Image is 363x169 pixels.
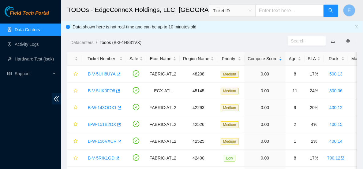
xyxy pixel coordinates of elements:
a: download [331,39,335,43]
td: 42526 [180,116,217,133]
span: search [328,8,333,14]
span: star [73,122,78,127]
td: 20% [305,99,324,116]
button: star [71,136,78,146]
td: 0.00 [245,150,286,167]
span: / [96,40,97,45]
td: FABRIC-ATL2 [146,66,180,83]
a: B-W-143OOX1 [88,105,117,110]
button: star [71,119,78,129]
td: 0.00 [245,83,286,99]
a: Hardware Test (isok) [15,57,54,61]
span: star [73,89,78,94]
button: E [343,4,355,17]
span: Low [224,155,235,162]
span: eye [346,39,350,43]
input: Enter text here... [255,5,324,17]
a: 700.12lock [327,156,345,160]
button: star [71,86,78,96]
a: 300.06 [329,88,342,93]
td: FABRIC-ATL2 [146,133,180,150]
td: 2% [305,133,324,150]
button: star [71,69,78,79]
a: 400.15 [329,122,342,127]
td: ECX-ATL [146,83,180,99]
span: Field Tech Portal [10,10,49,16]
span: star [73,105,78,110]
button: close [355,25,358,29]
td: 0.00 [245,116,286,133]
span: star [73,139,78,144]
td: 42293 [180,99,217,116]
td: 42400 [180,150,217,167]
span: lock [340,156,345,160]
a: B-V-5UH8UYA [88,72,116,76]
a: Akamai TechnologiesField Tech Portal [5,11,49,19]
a: Todos (B-3-1H831VX) [99,40,141,45]
img: Akamai Technologies [5,6,31,17]
td: 11 [286,83,305,99]
td: 8 [286,150,305,167]
a: B-W-156VXCR [88,139,117,144]
span: Medium [221,71,239,78]
td: 0.00 [245,66,286,83]
td: FABRIC-ATL2 [146,116,180,133]
td: 2 [286,116,305,133]
span: Medium [221,88,239,94]
td: 48208 [180,66,217,83]
a: B-W-151B2OX [88,122,116,127]
span: star [73,72,78,77]
td: 24% [305,83,324,99]
td: 1 [286,133,305,150]
span: E [348,7,351,14]
button: star [71,103,78,112]
td: 45145 [180,83,217,99]
span: check-circle [133,121,139,127]
button: search [324,5,338,17]
span: star [73,156,78,161]
span: check-circle [133,154,139,161]
td: FABRIC-ATL2 [146,99,180,116]
span: read [7,72,12,76]
span: Medium [221,105,239,111]
button: download [326,36,340,46]
span: check-circle [133,70,139,77]
td: 4% [305,116,324,133]
button: star [71,153,78,163]
a: Datacenters [70,40,93,45]
span: check-circle [133,87,139,94]
span: double-left [52,93,61,105]
td: 42525 [180,133,217,150]
input: Search [291,38,318,44]
span: Support [15,68,51,80]
a: B-V-5UK0FO8 [88,88,115,93]
td: 17% [305,66,324,83]
span: check-circle [133,104,139,110]
td: 8 [286,66,305,83]
a: 500.13 [329,72,342,76]
td: 0.00 [245,133,286,150]
span: Ticket ID [213,6,252,15]
span: Medium [221,121,239,128]
a: 400.14 [329,139,342,144]
span: check-circle [133,138,139,144]
a: Activity Logs [15,42,39,47]
td: FABRIC-ATL2 [146,150,180,167]
a: 400.12 [329,105,342,110]
a: Data Centers [15,27,40,32]
a: B-V-5RIK1GD [88,156,114,160]
td: 0.00 [245,99,286,116]
td: 9 [286,99,305,116]
span: Medium [221,138,239,145]
td: 17% [305,150,324,167]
